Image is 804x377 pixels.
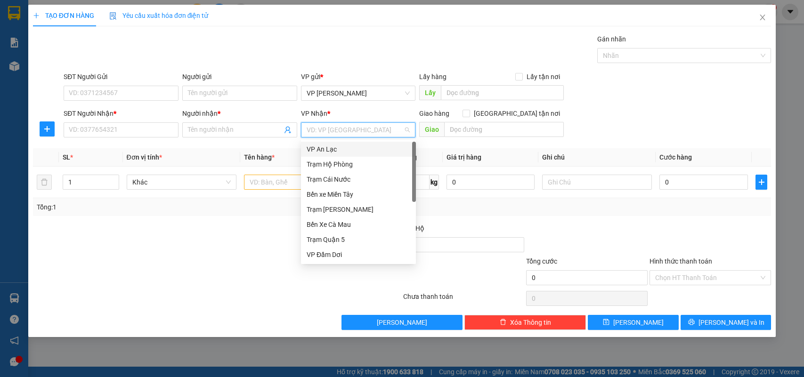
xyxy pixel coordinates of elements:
[37,175,52,190] button: delete
[301,202,416,217] div: Trạm Tắc Vân
[698,317,764,328] span: [PERSON_NAME] và In
[419,85,441,100] span: Lấy
[301,247,416,262] div: VP Đầm Dơi
[307,144,410,154] div: VP An Lạc
[64,108,179,119] div: SĐT Người Nhận
[244,153,275,161] span: Tên hàng
[447,153,481,161] span: Giá trị hàng
[307,219,410,230] div: Bến Xe Cà Mau
[464,315,586,330] button: deleteXóa Thông tin
[284,126,292,134] span: user-add
[538,148,656,167] th: Ghi chú
[182,108,297,119] div: Người nhận
[510,317,551,328] span: Xóa Thông tin
[307,174,410,184] div: Trạm Cái Nước
[402,291,526,308] div: Chưa thanh toán
[759,14,766,21] span: close
[40,121,55,136] button: plus
[301,72,416,82] div: VP gửi
[444,122,564,137] input: Dọc đường
[419,73,447,80] span: Lấy hàng
[40,125,54,133] span: plus
[749,5,776,31] button: Close
[755,175,767,190] button: plus
[526,257,557,265] span: Tổng cước
[597,35,626,43] label: Gán nhãn
[613,317,664,328] span: [PERSON_NAME]
[447,175,535,190] input: 0
[301,157,416,172] div: Trạm Hộ Phòng
[64,72,179,82] div: SĐT Người Gửi
[301,110,327,117] span: VP Nhận
[588,315,678,330] button: save[PERSON_NAME]
[659,153,692,161] span: Cước hàng
[63,153,70,161] span: SL
[37,202,311,212] div: Tổng: 1
[301,172,416,187] div: Trạm Cái Nước
[500,319,506,326] span: delete
[441,85,564,100] input: Dọc đường
[756,178,767,186] span: plus
[603,319,609,326] span: save
[307,234,410,245] div: Trạm Quận 5
[182,72,297,82] div: Người gửi
[523,72,564,82] span: Lấy tận nơi
[109,12,209,19] span: Yêu cầu xuất hóa đơn điện tử
[307,159,410,169] div: Trạm Hộ Phòng
[470,108,564,119] span: [GEOGRAPHIC_DATA] tận nơi
[681,315,771,330] button: printer[PERSON_NAME] và In
[33,12,40,19] span: plus
[307,189,410,200] div: Bến xe Miền Tây
[341,315,463,330] button: [PERSON_NAME]
[301,142,416,157] div: VP An Lạc
[301,217,416,232] div: Bến Xe Cà Mau
[307,249,410,260] div: VP Đầm Dơi
[650,257,712,265] label: Hình thức thanh toán
[307,86,410,100] span: VP Bạc Liêu
[430,175,439,190] span: kg
[127,153,162,161] span: Đơn vị tính
[33,12,94,19] span: TẠO ĐƠN HÀNG
[109,12,117,20] img: icon
[377,317,427,328] span: [PERSON_NAME]
[419,110,449,117] span: Giao hàng
[301,187,416,202] div: Bến xe Miền Tây
[688,319,695,326] span: printer
[419,122,444,137] span: Giao
[542,175,652,190] input: Ghi Chú
[244,175,354,190] input: VD: Bàn, Ghế
[307,204,410,215] div: Trạm [PERSON_NAME]
[301,232,416,247] div: Trạm Quận 5
[132,175,231,189] span: Khác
